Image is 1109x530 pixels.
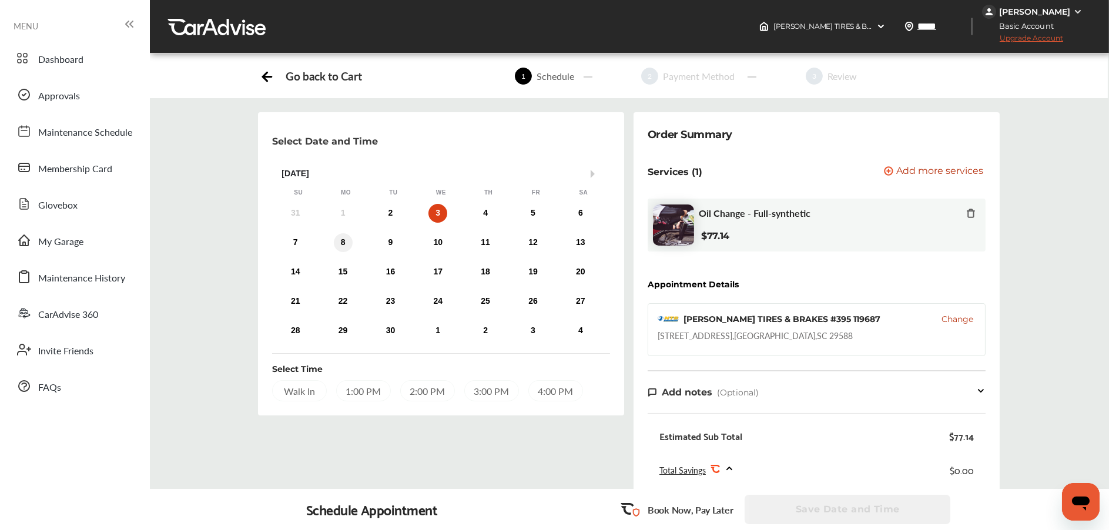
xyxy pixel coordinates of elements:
[571,233,590,252] div: Choose Saturday, September 13th, 2025
[524,292,542,311] div: Choose Friday, September 26th, 2025
[876,22,886,31] img: header-down-arrow.9dd2ce7d.svg
[334,204,353,223] div: Not available Monday, September 1st, 2025
[904,22,914,31] img: location_vector.a44bc228.svg
[38,125,132,140] span: Maintenance Schedule
[524,321,542,340] div: Choose Friday, October 3rd, 2025
[11,116,138,146] a: Maintenance Schedule
[286,204,305,223] div: Not available Sunday, August 31st, 2025
[476,204,495,223] div: Choose Thursday, September 4th, 2025
[571,263,590,281] div: Choose Saturday, September 20th, 2025
[759,22,769,31] img: header-home-logo.8d720a4f.svg
[982,33,1063,48] span: Upgrade Account
[684,313,880,325] div: [PERSON_NAME] TIRES & BRAKES #395 119687
[591,170,599,178] button: Next Month
[38,307,98,323] span: CarAdvise 360
[38,89,80,104] span: Approvals
[653,204,694,246] img: oil-change-thumb.jpg
[11,189,138,219] a: Glovebox
[11,43,138,73] a: Dashboard
[648,126,732,143] div: Order Summary
[476,233,495,252] div: Choose Thursday, September 11th, 2025
[272,136,378,147] p: Select Date and Time
[464,380,519,401] div: 3:00 PM
[659,430,742,442] div: Estimated Sub Total
[286,263,305,281] div: Choose Sunday, September 14th, 2025
[648,387,657,397] img: note-icon.db9493fa.svg
[578,189,589,197] div: Sa
[806,68,823,85] span: 3
[524,204,542,223] div: Choose Friday, September 5th, 2025
[476,292,495,311] div: Choose Thursday, September 25th, 2025
[823,69,862,83] div: Review
[971,18,973,35] img: header-divider.bc55588e.svg
[11,298,138,328] a: CarAdvise 360
[476,263,495,281] div: Choose Thursday, September 18th, 2025
[942,313,973,325] button: Change
[648,166,702,177] p: Services (1)
[340,189,352,197] div: Mo
[387,189,399,197] div: Tu
[38,162,112,177] span: Membership Card
[334,233,353,252] div: Choose Monday, September 8th, 2025
[11,371,138,401] a: FAQs
[336,380,391,401] div: 1:00 PM
[38,380,61,395] span: FAQs
[14,21,38,31] span: MENU
[983,20,1063,32] span: Basic Account
[1062,483,1100,521] iframe: Button to launch messaging window
[11,261,138,292] a: Maintenance History
[483,189,494,197] div: Th
[1073,7,1083,16] img: WGsFRI8htEPBVLJbROoPRyZpYNWhNONpIPPETTm6eUC0GeLEiAAAAAElFTkSuQmCC
[381,233,400,252] div: Choose Tuesday, September 9th, 2025
[272,363,323,375] div: Select Time
[641,68,658,85] span: 2
[381,263,400,281] div: Choose Tuesday, September 16th, 2025
[272,380,327,401] div: Walk In
[334,263,353,281] div: Choose Monday, September 15th, 2025
[306,501,438,518] div: Schedule Appointment
[571,321,590,340] div: Choose Saturday, October 4th, 2025
[658,316,679,322] img: logo-mavis.png
[286,321,305,340] div: Choose Sunday, September 28th, 2025
[11,334,138,365] a: Invite Friends
[999,6,1070,17] div: [PERSON_NAME]
[428,204,447,223] div: Choose Wednesday, September 3rd, 2025
[272,202,604,343] div: month 2025-09
[11,225,138,256] a: My Garage
[662,387,712,398] span: Add notes
[884,166,983,177] button: Add more services
[530,189,542,197] div: Fr
[428,292,447,311] div: Choose Wednesday, September 24th, 2025
[400,380,455,401] div: 2:00 PM
[286,69,361,83] div: Go back to Cart
[659,464,706,476] span: Total Savings
[532,69,579,83] div: Schedule
[381,321,400,340] div: Choose Tuesday, September 30th, 2025
[428,321,447,340] div: Choose Wednesday, October 1st, 2025
[949,430,974,442] div: $77.14
[571,292,590,311] div: Choose Saturday, September 27th, 2025
[571,204,590,223] div: Choose Saturday, September 6th, 2025
[38,234,83,250] span: My Garage
[717,387,759,398] span: (Optional)
[428,233,447,252] div: Choose Wednesday, September 10th, 2025
[274,169,607,179] div: [DATE]
[515,68,532,85] span: 1
[528,380,583,401] div: 4:00 PM
[950,462,974,478] div: $0.00
[334,292,353,311] div: Choose Monday, September 22nd, 2025
[428,263,447,281] div: Choose Wednesday, September 17th, 2025
[658,69,739,83] div: Payment Method
[381,292,400,311] div: Choose Tuesday, September 23rd, 2025
[286,292,305,311] div: Choose Sunday, September 21st, 2025
[38,52,83,68] span: Dashboard
[648,280,739,289] div: Appointment Details
[524,233,542,252] div: Choose Friday, September 12th, 2025
[11,79,138,110] a: Approvals
[648,503,733,516] p: Book Now, Pay Later
[476,321,495,340] div: Choose Thursday, October 2nd, 2025
[334,321,353,340] div: Choose Monday, September 29th, 2025
[11,152,138,183] a: Membership Card
[699,207,810,219] span: Oil Change - Full-synthetic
